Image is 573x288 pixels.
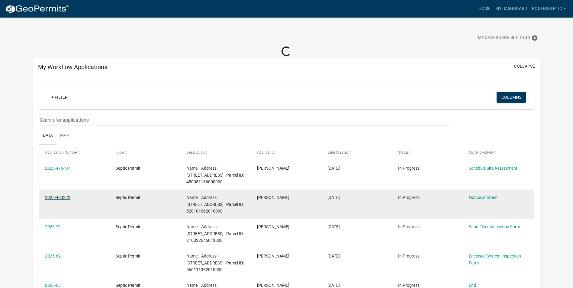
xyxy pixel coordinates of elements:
span: Status [398,150,409,155]
a: Data [39,126,56,146]
span: Type [116,150,124,155]
span: Septic Permit [116,254,140,258]
span: Septic Permit [116,283,140,288]
datatable-header-cell: Application Number [39,145,110,160]
span: Septic Permit [116,166,140,171]
span: 06/24/2025 [327,283,340,288]
datatable-header-cell: Type [110,145,181,160]
h5: My Workflow Applications: [38,63,109,71]
a: Enclosed System Inspection Form [469,254,521,265]
span: My Dashboard Settings [478,34,530,42]
datatable-header-cell: Status [392,145,463,160]
span: Septic Permit [116,224,140,229]
a: Map [56,126,73,146]
a: Home [476,3,493,14]
span: Rick Rogers [257,195,289,200]
span: 08/13/2025 [327,195,340,200]
span: Septic Permit [116,195,140,200]
a: 2025-62 [45,254,61,258]
datatable-header-cell: Description [181,145,251,160]
a: 2025-79 [45,224,61,229]
span: In Progress [398,195,420,200]
i: settings [531,34,538,42]
a: + Filter [47,92,72,103]
a: 2025-68 [45,283,61,288]
a: Notice of Intent [469,195,498,200]
span: Date Created [327,150,349,155]
span: 07/29/2025 [327,254,340,258]
a: 2025-463222 [45,195,70,200]
span: Name: | Address: 2385 HOLLIWELL BRIDGE RD | Parcel ID: 520101062010000 [186,195,244,214]
span: Name: | Address: 2172 245TH LN | Parcel ID: 560111382010000 [186,254,244,272]
a: rogersseptic [530,3,568,14]
span: Rick Rogers [257,283,289,288]
datatable-header-cell: Date Created [322,145,392,160]
input: Search for applications [39,114,450,126]
span: In Progress [398,283,420,288]
datatable-header-cell: Current Activity [463,145,534,160]
span: Name: | Address: 1823 WINDWOOD TRL | Parcel ID: 450081186000000 [186,166,244,184]
datatable-header-cell: Applicant [251,145,322,160]
a: Sand Filter Inspection Form [469,224,520,229]
span: In Progress [398,254,420,258]
span: In Progress [398,166,420,171]
span: Current Activity [469,150,494,155]
span: Rick Rogers [257,254,289,258]
span: Application Number [45,150,78,155]
span: 09/10/2025 [327,166,340,171]
span: Rick Rogers [257,224,289,229]
a: My Dashboard [493,3,530,14]
a: Schedule Site Assessment [469,166,517,171]
span: Applicant [257,150,273,155]
a: End [469,283,476,288]
span: In Progress [398,224,420,229]
span: Rick Rogers [257,166,289,171]
a: 2025-476437 [45,166,70,171]
button: collapse [514,63,535,69]
span: Name: | Address: 1428 HOGBACK BRIDGE RD | Parcel ID: 210032646013000 [186,224,244,243]
span: Description [186,150,205,155]
span: 08/12/2025 [327,224,340,229]
button: Columns [497,92,526,103]
button: My Dashboard Settingssettings [473,32,543,44]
